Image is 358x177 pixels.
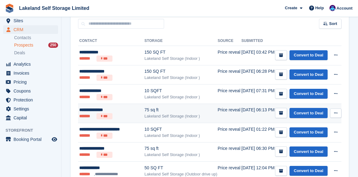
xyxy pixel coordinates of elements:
a: menu [3,78,58,86]
th: Source [218,36,241,46]
span: Invoices [14,69,50,77]
span: Pricing [14,78,50,86]
td: [DATE] 07:31 PM [242,84,275,104]
a: menu [3,105,58,113]
div: 50 SQ FT [144,165,218,171]
div: Lakeland Self Storage (Indoor ) [144,56,218,62]
a: Lakeland Self Storage Limited [17,3,92,13]
a: Convert to Deal [289,89,328,99]
div: 10 SQFT [144,126,218,133]
a: Convert to Deal [289,50,328,60]
div: 250 [48,43,58,48]
div: 150 SQ FT [144,49,218,56]
div: Lakeland Self Storage (Indoor ) [144,133,218,139]
div: Lakeland Self Storage (Indoor ) [144,94,218,100]
div: 75 sq ft [144,145,218,152]
span: Protection [14,96,50,104]
td: [DATE] 06:30 PM [242,142,275,161]
a: Convert to Deal [289,108,328,118]
span: Settings [14,105,50,113]
span: Storefront [6,127,61,134]
td: [DATE] 06:28 PM [242,65,275,84]
a: menu [3,69,58,77]
img: stora-icon-8386f47178a22dfd0bd8f6a31ec36ba5ce8667c1dd55bd0f319d3a0aa187defe.svg [5,4,14,13]
a: Convert to Deal [289,166,328,176]
span: Sort [329,21,337,27]
a: Prospects 250 [14,42,58,48]
span: CRM [14,25,50,34]
img: David Dickson [329,5,336,11]
div: Lakeland Self Storage (Indoor ) [144,152,218,158]
span: Prospects [14,42,33,48]
div: 75 sq ft [144,107,218,113]
a: Contacts [14,35,58,41]
a: menu [3,113,58,122]
span: Help [315,5,324,11]
div: 10 SQFT [144,88,218,94]
div: Lakeland Self Storage (Indoor ) [144,113,218,119]
th: Submitted [242,36,275,46]
a: Convert to Deal [289,69,328,80]
td: [DATE] 06:13 PM [242,104,275,123]
td: [DATE] 03:42 PM [242,46,275,65]
td: Price reveal [218,123,241,142]
td: [DATE] 01:22 PM [242,123,275,142]
th: Contact [78,36,144,46]
td: Price reveal [218,142,241,161]
span: Capital [14,113,50,122]
a: menu [3,25,58,34]
a: Deals [14,50,58,56]
td: Price reveal [218,84,241,104]
a: menu [3,87,58,95]
a: menu [3,16,58,25]
a: menu [3,135,58,144]
td: Price reveal [218,65,241,84]
span: Sites [14,16,50,25]
span: Account [336,5,352,11]
span: Create [285,5,297,11]
span: Booking Portal [14,135,50,144]
a: menu [3,96,58,104]
div: Lakeland Self Storage (Indoor ) [144,75,218,81]
th: Storage [144,36,218,46]
td: Price reveal [218,46,241,65]
td: Price reveal [218,104,241,123]
span: Analytics [14,60,50,68]
a: Convert to Deal [289,146,328,157]
a: Preview store [51,136,58,143]
a: Convert to Deal [289,127,328,138]
a: menu [3,60,58,68]
span: Deals [14,50,25,56]
div: 150 SQ FT [144,68,218,75]
span: Coupons [14,87,50,95]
